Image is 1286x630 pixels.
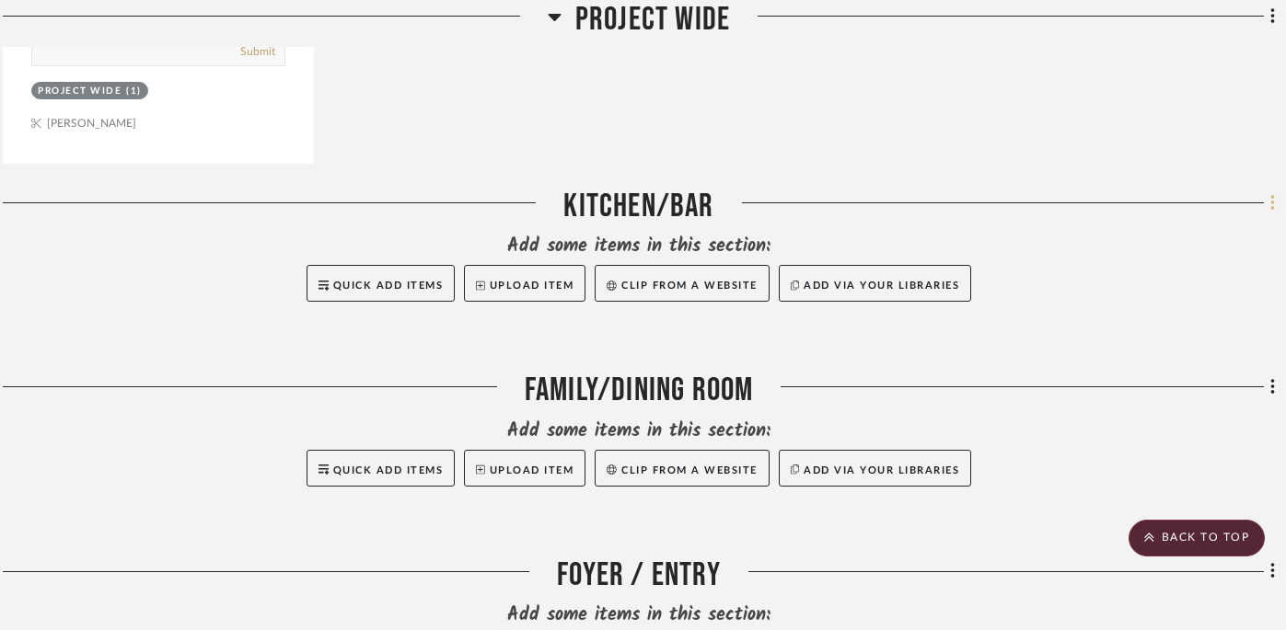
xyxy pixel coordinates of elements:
[595,450,769,487] button: Clip from a website
[126,85,142,98] div: (1)
[1129,520,1265,556] scroll-to-top-button: BACK TO TOP
[3,602,1275,628] div: Add some items in this section:
[333,465,444,475] span: Quick Add Items
[38,85,122,98] div: Project Wide
[307,450,456,487] button: Quick Add Items
[464,265,585,302] button: Upload Item
[307,265,456,302] button: Quick Add Items
[464,450,585,487] button: Upload Item
[240,43,275,60] button: Submit
[3,418,1275,444] div: Add some items in this section:
[779,450,972,487] button: Add via your libraries
[595,265,769,302] button: Clip from a website
[3,234,1275,259] div: Add some items in this section:
[779,265,972,302] button: Add via your libraries
[333,281,444,291] span: Quick Add Items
